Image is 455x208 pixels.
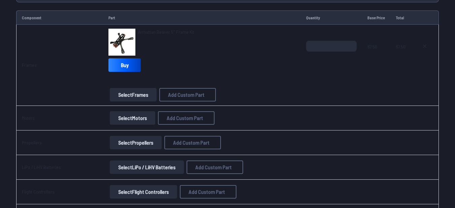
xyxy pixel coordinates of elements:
[103,10,300,25] td: Part
[189,189,225,195] span: Add Custom Part
[367,41,385,73] span: 87.50
[108,111,157,125] a: SelectMotors
[108,58,141,72] a: Buy
[110,111,155,125] button: SelectMotors
[362,10,390,25] td: Base Price
[110,185,177,199] button: SelectFlight Controllers
[16,10,103,25] td: Component
[108,185,178,199] a: SelectFlight Controllers
[110,136,162,149] button: SelectPropellers
[110,160,184,174] button: SelectLiPo / LiHV Batteries
[22,189,55,195] a: Flight Controllers
[22,62,37,68] a: Frames
[110,88,157,101] button: SelectFrames
[108,136,163,149] a: SelectPropellers
[138,29,194,35] a: Armattan Beaver 5" Frame Kit
[396,41,405,73] span: 87.50
[22,115,35,121] a: Motors
[22,140,42,145] a: Propellers
[173,140,209,145] span: Add Custom Part
[164,136,221,149] button: Add Custom Part
[108,88,158,101] a: SelectFrames
[22,164,61,170] a: LiPo / LiHV Batteries
[301,10,362,25] td: Quantity
[108,160,185,174] a: SelectLiPo / LiHV Batteries
[159,88,216,101] button: Add Custom Part
[187,160,243,174] button: Add Custom Part
[167,115,203,121] span: Add Custom Part
[180,185,236,199] button: Add Custom Part
[108,29,135,56] img: image
[158,111,215,125] button: Add Custom Part
[168,92,204,97] span: Add Custom Part
[390,10,411,25] td: Total
[195,165,232,170] span: Add Custom Part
